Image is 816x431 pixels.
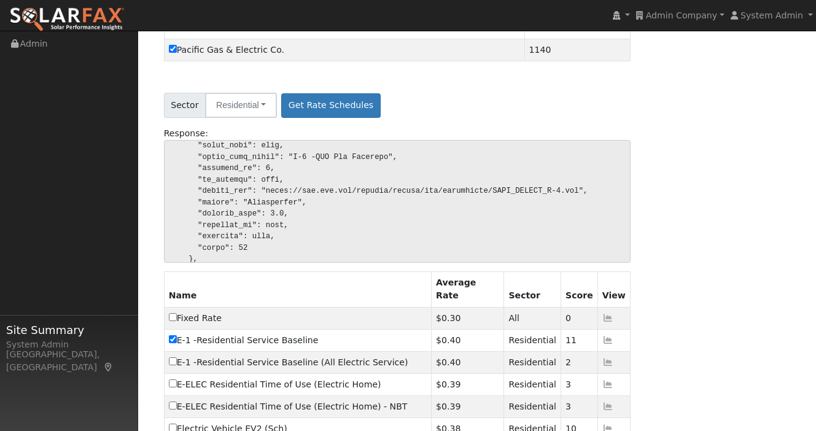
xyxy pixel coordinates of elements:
input: E-1 -Residential Service Baseline (All Electric Service) [169,357,177,365]
div: System Admin [6,338,131,351]
div: [GEOGRAPHIC_DATA], [GEOGRAPHIC_DATA] [6,348,131,374]
th: View [597,272,630,307]
span: Site Summary [6,322,131,338]
span: System Admin [740,10,803,20]
label: 362 [169,356,408,369]
input: E-ELEC Residential Time of Use (Electric Home) - NBT [169,402,177,410]
td: 2 [561,351,598,373]
td: Residential [504,351,561,373]
th: Average Rate [432,272,504,307]
input: E-ELEC Residential Time of Use (Electric Home) [169,379,177,387]
td: 1140 [524,39,630,61]
td: $0.30 [432,307,504,329]
span: Sector [164,93,206,118]
button: Residential [205,93,277,118]
label: -1 [169,312,222,325]
span: Admin Company [646,10,717,20]
button: Get Rate Schedules [281,93,380,118]
td: $0.40 [432,351,504,373]
th: Name [164,272,431,307]
td: $0.39 [432,374,504,396]
a: Map [103,362,114,372]
div: Response: [157,127,637,140]
label: 378 [169,334,319,347]
td: All [504,307,561,329]
label: 1 [169,44,284,56]
td: 11 [561,329,598,351]
pre: { "loremip": dolo, "sitamet": "", "conse": 10, "adip_elit_seddoeiu_te": 148, "inci_utla_etdolore_... [164,140,631,263]
input: E-1 -Residential Service Baseline [169,335,177,343]
input: Pacific Gas & Electric Co. [169,45,177,53]
label: 1 [169,400,408,413]
th: Sector [504,272,561,307]
img: SolarFax [9,7,125,33]
td: 3 [561,396,598,418]
td: 3 [561,374,598,396]
td: Residential [504,396,561,418]
th: Score [561,272,598,307]
td: 0 [561,307,598,329]
input: Fixed Rate [169,313,177,321]
td: Residential [504,374,561,396]
td: $0.39 [432,396,504,418]
td: Residential [504,329,561,351]
label: 1 [169,378,381,391]
td: $0.40 [432,329,504,351]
